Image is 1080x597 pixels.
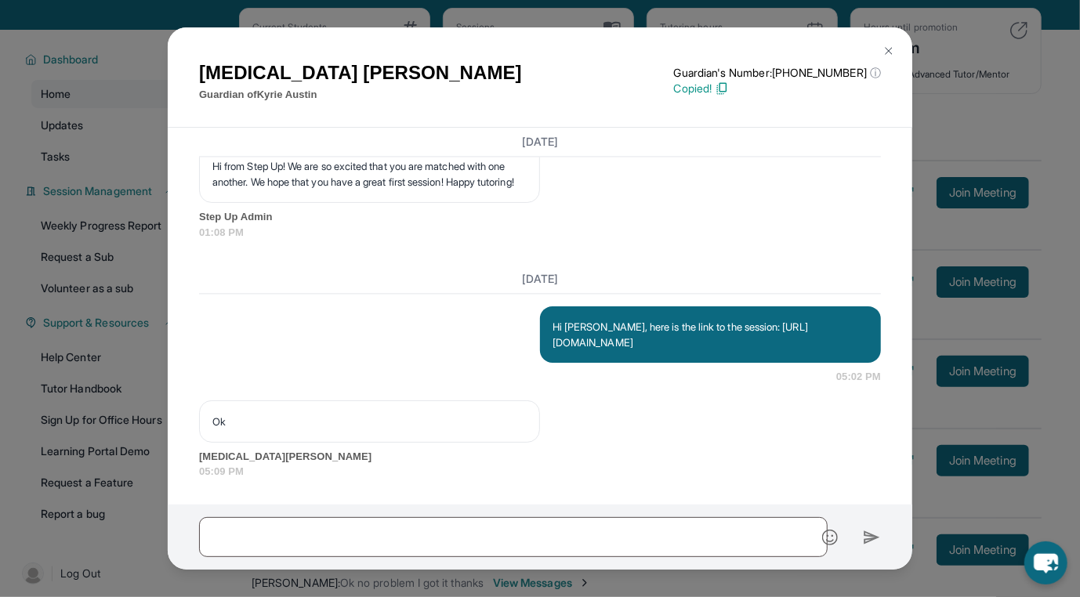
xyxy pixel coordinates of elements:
[836,369,881,385] span: 05:02 PM
[199,449,881,465] span: [MEDICAL_DATA][PERSON_NAME]
[553,319,868,350] p: Hi [PERSON_NAME], here is the link to the session: [URL][DOMAIN_NAME]
[674,81,881,96] p: Copied!
[882,45,895,57] img: Close Icon
[863,528,881,547] img: Send icon
[199,271,881,287] h3: [DATE]
[199,209,881,225] span: Step Up Admin
[199,464,881,479] span: 05:09 PM
[199,225,881,241] span: 01:08 PM
[715,81,729,96] img: Copy Icon
[870,65,881,81] span: ⓘ
[674,65,881,81] p: Guardian's Number: [PHONE_NUMBER]
[212,414,527,429] p: Ok
[199,59,522,87] h1: [MEDICAL_DATA] [PERSON_NAME]
[212,158,527,190] p: Hi from Step Up! We are so excited that you are matched with one another. We hope that you have a...
[1024,541,1067,584] button: chat-button
[822,530,838,545] img: Emoji
[199,134,881,150] h3: [DATE]
[199,87,522,103] p: Guardian of Kyrie Austin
